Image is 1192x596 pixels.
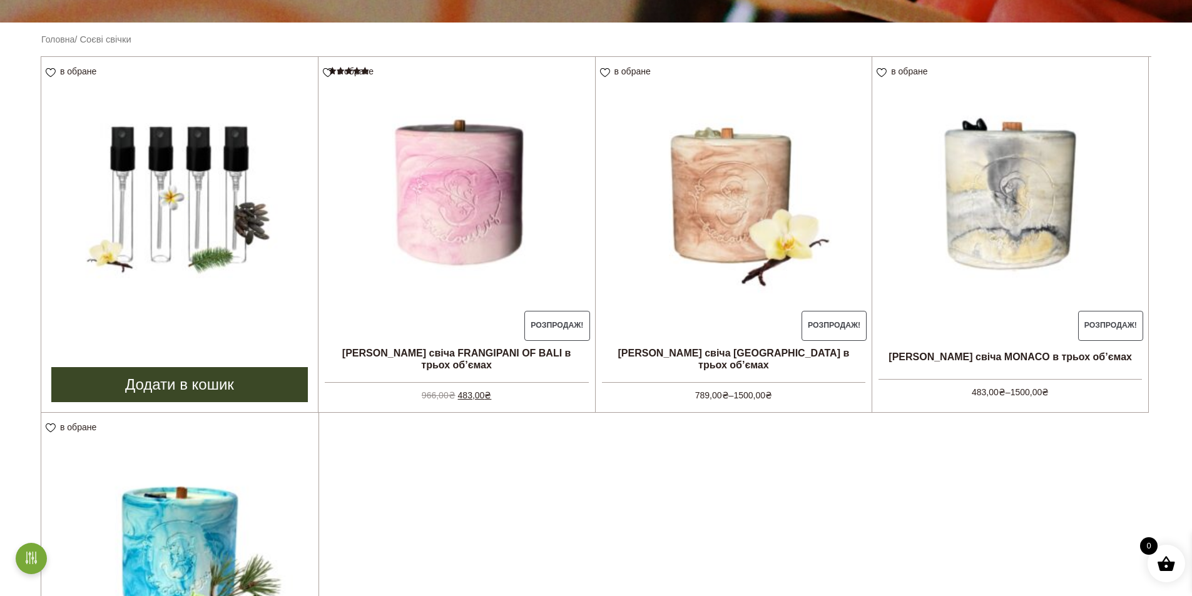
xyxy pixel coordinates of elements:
a: Розпродаж! [PERSON_NAME] свіча [GEOGRAPHIC_DATA] в трьох об’ємах 789,00₴–1500,00₴ [596,57,872,400]
img: unfavourite.svg [46,68,56,78]
span: Розпродаж! [524,311,590,341]
span: ₴ [449,390,456,400]
bdi: 789,00 [695,390,729,400]
a: в обране [600,66,655,76]
bdi: 966,00 [422,390,456,400]
a: Головна [41,34,74,44]
a: Додати в кошик: “Сет-тестер ароматів” [51,367,308,402]
span: – [602,382,866,402]
span: ₴ [999,387,1006,397]
span: Розпродаж! [1078,311,1144,341]
a: Розпродаж! [PERSON_NAME] свіча MONACO в трьох об’ємах 483,00₴–1500,00₴ [872,57,1148,399]
a: в обране [46,66,101,76]
span: ₴ [1042,387,1049,397]
bdi: 1500,00 [733,390,772,400]
bdi: 1500,00 [1011,387,1049,397]
a: в обране [877,66,932,76]
span: в обране [60,422,96,432]
nav: Breadcrumb [41,33,1151,46]
img: unfavourite.svg [600,68,610,78]
span: Розпродаж! [802,311,867,341]
bdi: 483,00 [972,387,1006,397]
span: в обране [60,66,96,76]
a: в обране [46,422,101,432]
span: 0 [1140,537,1158,555]
img: unfavourite.svg [46,423,56,433]
h2: [PERSON_NAME] свіча MONACO в трьох об’ємах [872,341,1148,373]
span: ₴ [722,390,729,400]
bdi: 483,00 [458,390,492,400]
h2: [PERSON_NAME] свіча [GEOGRAPHIC_DATA] в трьох об’ємах [596,342,872,376]
span: в обране [614,66,651,76]
span: в обране [891,66,927,76]
img: unfavourite.svg [877,68,887,78]
img: unfavourite.svg [323,68,333,78]
span: ₴ [484,390,491,400]
span: в обране [337,66,374,76]
span: ₴ [765,390,772,400]
a: в обране [323,66,378,76]
h2: [PERSON_NAME] свіча FRANGIPANI OF BALI в трьох об’ємах [318,342,595,376]
a: Розпродаж! [PERSON_NAME] свіча FRANGIPANI OF BALI в трьох об’ємахОцінено в 5.00 з 5 [318,57,595,400]
span: – [879,379,1142,399]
